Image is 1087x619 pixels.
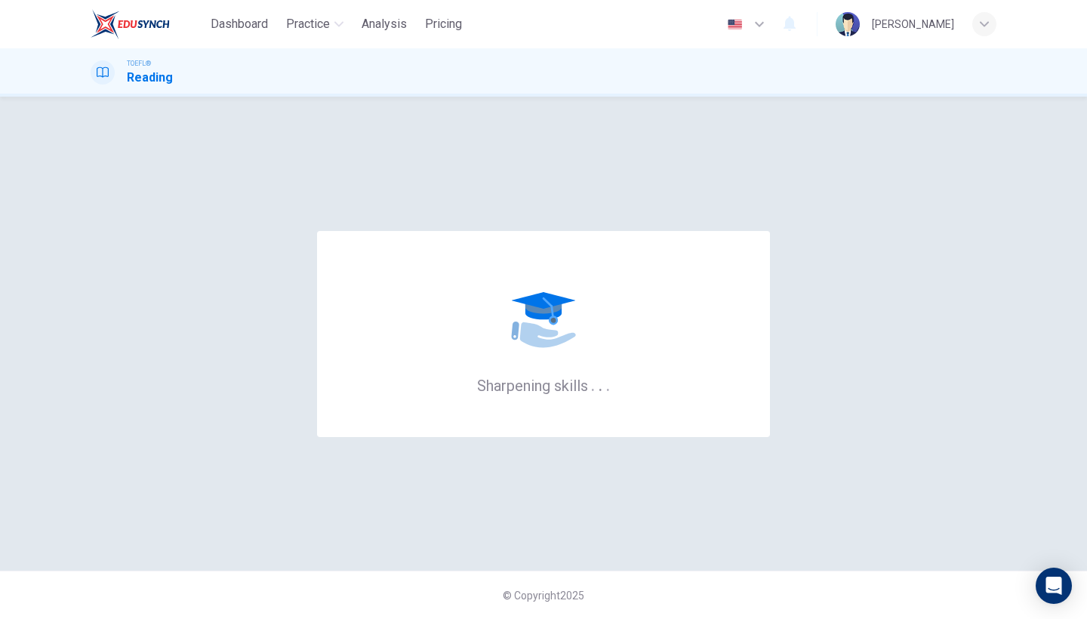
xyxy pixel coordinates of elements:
span: TOEFL® [127,58,151,69]
button: Analysis [356,11,413,38]
span: Practice [286,15,330,33]
h6: . [605,371,611,396]
h6: . [598,371,603,396]
a: EduSynch logo [91,9,205,39]
button: Pricing [419,11,468,38]
button: Dashboard [205,11,274,38]
h6: . [590,371,596,396]
span: Dashboard [211,15,268,33]
img: Profile picture [836,12,860,36]
span: Analysis [362,15,407,33]
img: EduSynch logo [91,9,170,39]
img: en [725,19,744,30]
h6: Sharpening skills [477,375,611,395]
h1: Reading [127,69,173,87]
div: Open Intercom Messenger [1036,568,1072,604]
span: Pricing [425,15,462,33]
span: © Copyright 2025 [503,590,584,602]
div: [PERSON_NAME] [872,15,954,33]
button: Practice [280,11,350,38]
